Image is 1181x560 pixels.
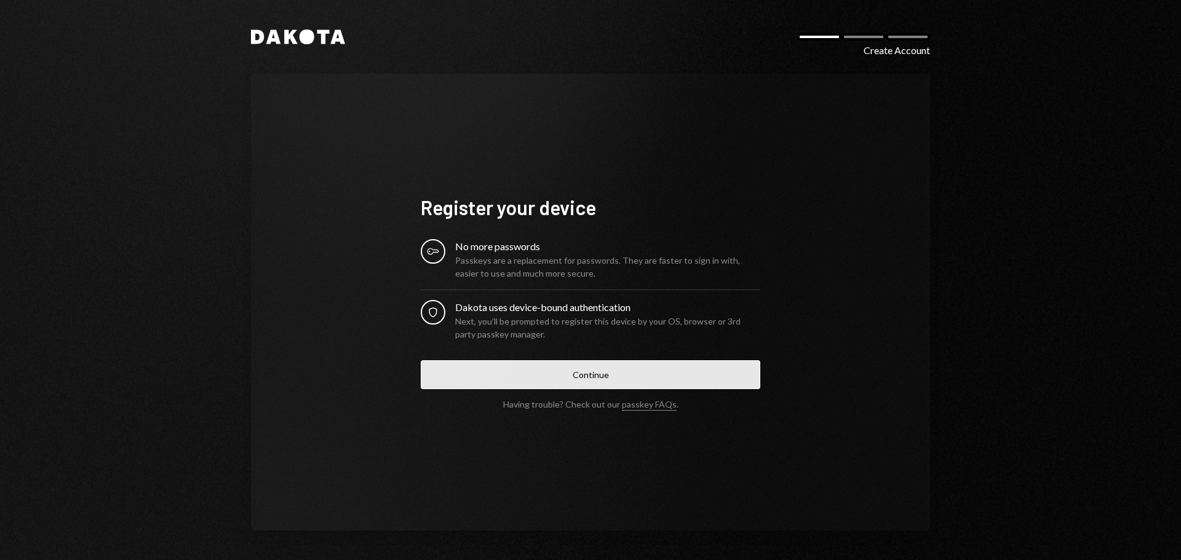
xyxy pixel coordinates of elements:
[421,195,760,219] h1: Register your device
[455,239,760,254] div: No more passwords
[421,360,760,389] button: Continue
[503,399,678,409] div: Having trouble? Check out our .
[864,43,930,58] div: Create Account
[455,254,760,280] div: Passkeys are a replacement for passwords. They are faster to sign in with, easier to use and much...
[455,300,760,315] div: Dakota uses device-bound authentication
[455,315,760,341] div: Next, you’ll be prompted to register this device by your OS, browser or 3rd party passkey manager.
[622,399,677,411] a: passkey FAQs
